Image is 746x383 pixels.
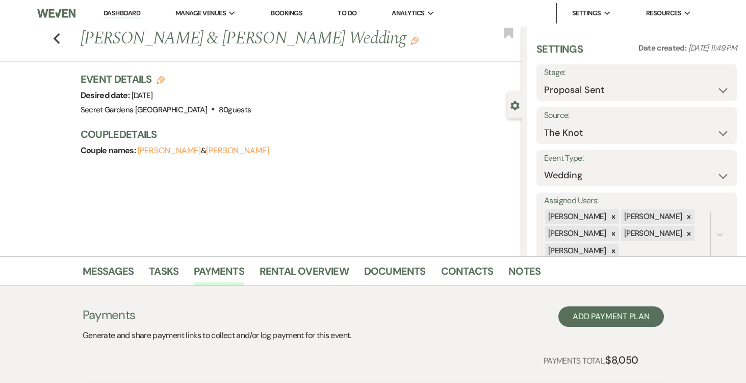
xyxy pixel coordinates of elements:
p: Generate and share payment links to collect and/or log payment for this event. [83,329,351,342]
a: Contacts [441,263,494,285]
h1: [PERSON_NAME] & [PERSON_NAME] Wedding [81,27,430,51]
p: Payments Total: [544,352,638,368]
a: Rental Overview [260,263,349,285]
div: [PERSON_NAME] [545,244,608,258]
h3: Settings [536,42,583,64]
span: Desired date: [81,90,132,101]
button: Add Payment Plan [558,306,664,327]
span: Analytics [392,8,424,18]
button: [PERSON_NAME] [206,147,269,155]
label: Stage: [544,65,729,80]
span: & [138,146,269,156]
a: Tasks [149,263,178,285]
span: 80 guests [219,105,251,115]
button: Edit [410,36,419,45]
h3: Couple Details [81,127,512,141]
span: Resources [646,8,681,18]
span: Couple names: [81,145,138,156]
a: To Do [338,9,356,17]
a: Bookings [271,9,302,17]
a: Dashboard [104,9,140,18]
div: [PERSON_NAME] [545,226,608,241]
a: Documents [364,263,426,285]
h3: Event Details [81,72,251,86]
button: Close lead details [510,100,520,110]
span: Settings [572,8,601,18]
span: Secret Gardens [GEOGRAPHIC_DATA] [81,105,208,115]
div: [PERSON_NAME] [545,209,608,224]
label: Source: [544,108,729,123]
div: [PERSON_NAME] [621,209,684,224]
a: Notes [508,263,541,285]
h3: Payments [83,306,351,324]
label: Event Type: [544,151,729,166]
strong: $8,050 [605,353,638,367]
button: [PERSON_NAME] [138,147,201,155]
label: Assigned Users: [544,194,729,208]
span: [DATE] 11:49 PM [688,43,737,53]
a: Messages [83,263,134,285]
span: Manage Venues [175,8,226,18]
div: [PERSON_NAME] [621,226,684,241]
span: Date created: [638,43,688,53]
span: [DATE] [132,90,153,101]
a: Payments [194,263,244,285]
img: Weven Logo [37,3,75,24]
